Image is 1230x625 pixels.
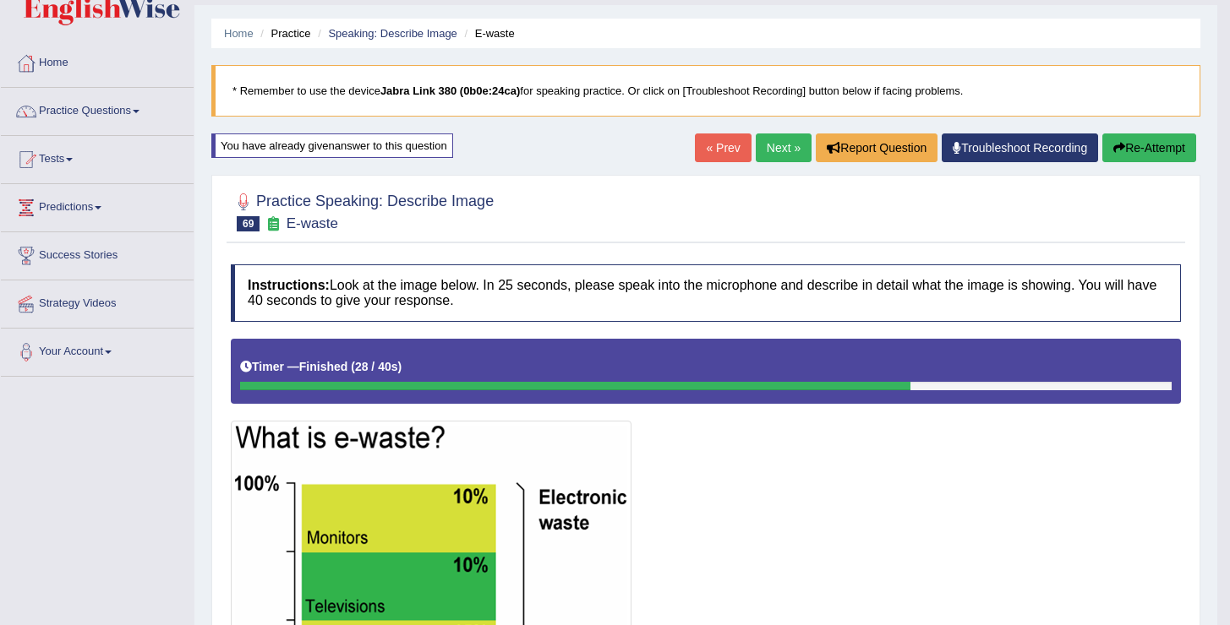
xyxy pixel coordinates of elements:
small: Exam occurring question [264,216,282,232]
a: Troubleshoot Recording [942,133,1098,162]
b: ) [398,360,402,373]
button: Re-Attempt [1102,133,1196,162]
h4: Look at the image below. In 25 seconds, please speak into the microphone and describe in detail w... [231,264,1181,321]
b: Finished [299,360,348,373]
small: E-waste [287,215,338,231]
a: Speaking: Describe Image [328,27,456,40]
a: Your Account [1,329,194,371]
h2: Practice Speaking: Describe Image [231,189,494,231]
a: Predictions [1,184,194,226]
button: Report Question [816,133,938,162]
a: Practice Questions [1,88,194,130]
b: ( [351,360,355,373]
a: « Prev [695,133,751,162]
h5: Timer — [240,361,402,373]
a: Home [224,27,254,40]
b: Instructions: [248,278,330,292]
b: 28 / 40s [355,360,398,373]
li: Practice [256,25,310,41]
a: Next » [756,133,812,162]
span: 69 [237,216,260,231]
b: Jabra Link 380 (0b0e:24ca) [380,84,520,97]
li: E-waste [460,25,514,41]
blockquote: * Remember to use the device for speaking practice. Or click on [Troubleshoot Recording] button b... [211,65,1200,117]
a: Home [1,40,194,82]
a: Strategy Videos [1,280,194,323]
a: Success Stories [1,232,194,274]
div: You have already given answer to this question [211,133,453,158]
a: Tests [1,136,194,178]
